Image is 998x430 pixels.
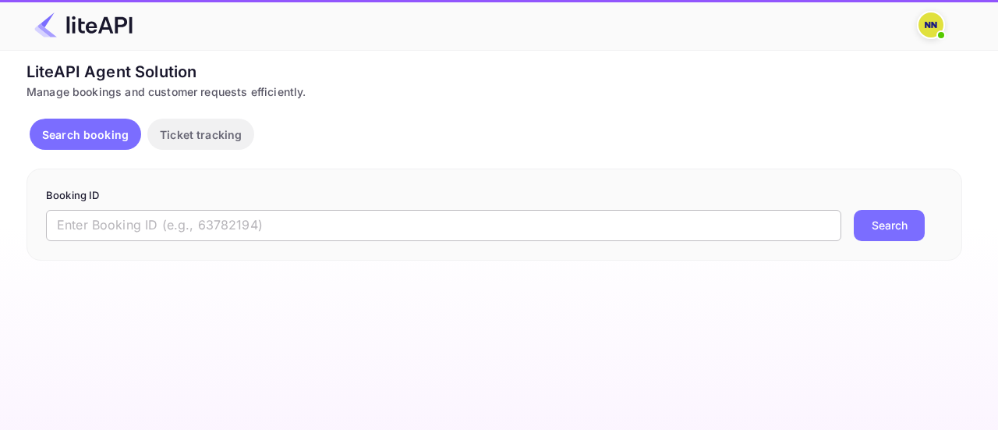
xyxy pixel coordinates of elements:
[46,188,943,204] p: Booking ID
[160,126,242,143] p: Ticket tracking
[27,84,962,100] div: Manage bookings and customer requests efficiently.
[27,60,962,84] div: LiteAPI Agent Solution
[46,210,841,241] input: Enter Booking ID (e.g., 63782194)
[854,210,925,241] button: Search
[34,12,133,37] img: LiteAPI Logo
[918,12,943,37] img: N/A N/A
[42,126,129,143] p: Search booking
